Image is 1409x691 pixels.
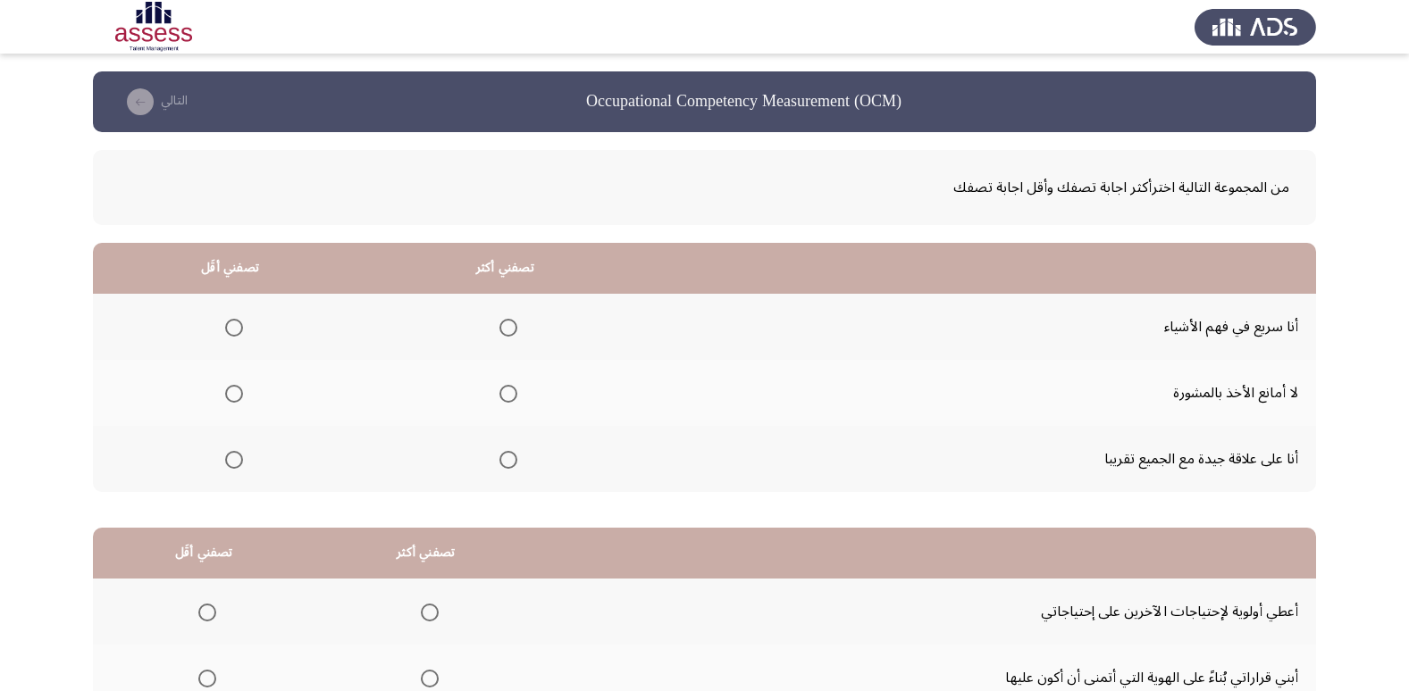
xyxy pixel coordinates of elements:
[414,596,439,627] mat-radio-group: Select an option
[586,90,902,112] h3: Occupational Competency Measurement (OCM)
[642,360,1316,426] td: لا أمانع الأخذ بالمشورة
[492,444,517,474] mat-radio-group: Select an option
[492,378,517,408] mat-radio-group: Select an option
[93,2,214,52] img: Assessment logo of OCM R1 ASSESS
[114,87,193,116] button: check the missing
[93,528,315,579] th: تصفني أقَل
[120,172,1289,203] span: من المجموعة التالية اخترأكثر اجابة تصفك وأقل اجابة تصفك
[492,312,517,342] mat-radio-group: Select an option
[191,596,216,627] mat-radio-group: Select an option
[218,312,243,342] mat-radio-group: Select an option
[642,294,1316,360] td: أنا سريع في فهم الأشياء
[367,243,642,294] th: تصفني أكثر
[93,243,367,294] th: تصفني أقَل
[218,444,243,474] mat-radio-group: Select an option
[1195,2,1316,52] img: Assess Talent Management logo
[315,528,537,579] th: تصفني أكثر
[642,426,1316,492] td: أنا على علاقة جيدة مع الجميع تقريبا
[218,378,243,408] mat-radio-group: Select an option
[537,579,1316,645] td: أعطي أولوية لإحتياجات الآخرين على إحتياجاتي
